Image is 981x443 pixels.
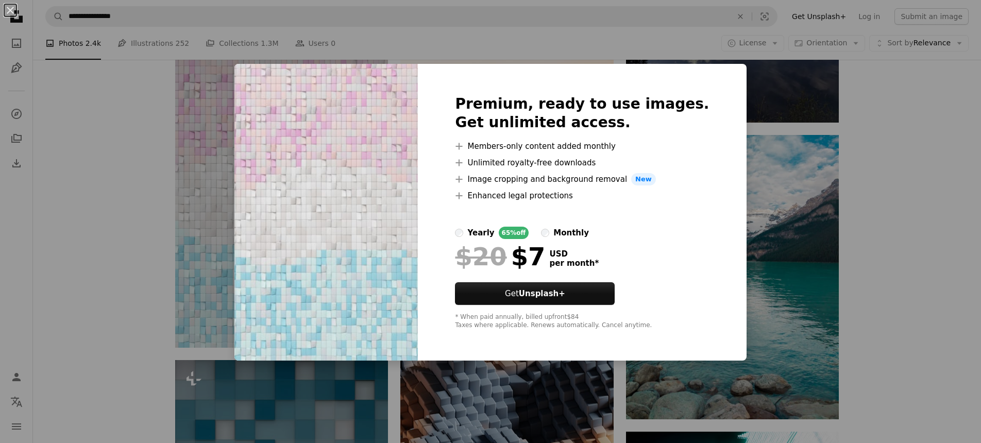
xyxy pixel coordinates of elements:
input: yearly65%off [455,229,463,237]
div: * When paid annually, billed upfront $84 Taxes where applicable. Renews automatically. Cancel any... [455,313,709,330]
input: monthly [541,229,549,237]
div: $7 [455,243,545,270]
div: 65% off [499,227,529,239]
div: yearly [467,227,494,239]
span: $20 [455,243,506,270]
span: USD [549,249,599,259]
span: New [631,173,656,185]
button: GetUnsplash+ [455,282,615,305]
h2: Premium, ready to use images. Get unlimited access. [455,95,709,132]
img: premium_photo-1668708034552-223c0e4a8bc6 [234,64,418,361]
li: Unlimited royalty-free downloads [455,157,709,169]
li: Enhanced legal protections [455,190,709,202]
strong: Unsplash+ [519,289,565,298]
li: Image cropping and background removal [455,173,709,185]
span: per month * [549,259,599,268]
li: Members-only content added monthly [455,140,709,152]
div: monthly [553,227,589,239]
